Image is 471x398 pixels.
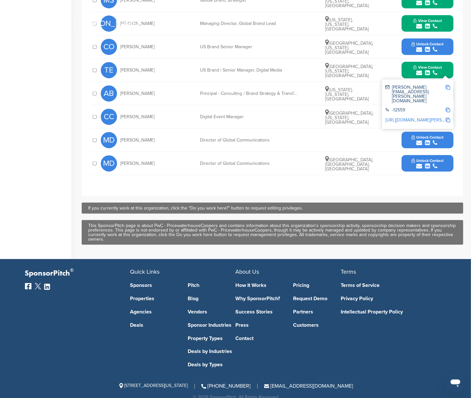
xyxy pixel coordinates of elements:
span: View Contact [413,18,442,23]
a: Pricing [293,283,341,288]
span: AB [101,85,117,102]
img: Copy [446,118,450,122]
span: [PERSON_NAME] [101,16,117,32]
a: Privacy Policy [341,296,437,301]
a: Blog [188,296,236,301]
span: [PERSON_NAME] [120,68,155,73]
span: Terms [341,268,356,275]
span: View Contact [413,65,442,70]
span: [US_STATE], [US_STATE], [GEOGRAPHIC_DATA] [325,17,369,32]
span: MD [101,132,117,148]
iframe: Button to launch messaging window [445,372,466,393]
span: TE [101,62,117,78]
a: Deals [130,323,178,328]
div: [PERSON_NAME][EMAIL_ADDRESS][PERSON_NAME][DOMAIN_NAME] [385,85,445,103]
span: [GEOGRAPHIC_DATA], [GEOGRAPHIC_DATA], [GEOGRAPHIC_DATA] [325,157,373,172]
a: Deals by Industries [188,349,236,354]
div: Digital Event Manager [200,115,297,119]
img: Facebook [25,283,31,290]
span: [GEOGRAPHIC_DATA], [US_STATE], [GEOGRAPHIC_DATA] [325,40,373,55]
a: Why SponsorPitch? [236,296,284,301]
span: MD [101,155,117,172]
button: View Contact [406,61,450,80]
a: Sponsors [130,283,178,288]
span: CO [101,39,117,55]
span: [PERSON_NAME] [120,91,155,96]
div: This SponsorPitch page is about PwC - PricewaterhouseCoopers and contains information about this ... [88,223,457,242]
a: Agencies [130,309,178,314]
button: Unlock Contact [404,37,452,57]
span: [US_STATE], [US_STATE], [GEOGRAPHIC_DATA] [325,87,369,102]
a: Deals by Types [188,362,236,368]
a: Contact [236,336,284,341]
div: Director of Global Communications [200,138,297,142]
a: Partners [293,309,341,314]
span: [PERSON_NAME] [120,138,155,142]
span: [PERSON_NAME] [120,115,155,119]
img: Twitter [35,283,41,290]
a: [EMAIL_ADDRESS][DOMAIN_NAME] [264,383,353,390]
div: -12559 [385,108,445,113]
button: Unlock Contact [404,154,452,173]
span: [PERSON_NAME] [120,45,155,49]
button: View Contact [406,14,450,33]
a: Success Stories [236,309,284,314]
div: US Brand | Senior Manager, Digital Media [200,68,297,73]
div: US Brand Senior Manager [200,45,297,49]
div: Principal - Consulting / Brand Strategy & Transformation [200,91,297,96]
span: Unlock Contact [412,135,444,140]
span: ® [70,266,74,274]
a: Intellectual Property Policy [341,309,437,314]
button: Unlock Contact [404,131,452,150]
a: [PHONE_NUMBER] [201,383,251,390]
div: Director of Global Communications [200,161,297,166]
span: About Us [236,268,259,275]
span: Unlock Contact [412,158,444,163]
a: [URL][DOMAIN_NAME][PERSON_NAME] [385,117,465,123]
a: How It Works [236,283,284,288]
div: Managing Director, Global Brand Lead [200,21,297,26]
a: Sponsor Industries [188,323,236,328]
span: [STREET_ADDRESS][US_STATE] [118,383,188,389]
a: Vendors [188,309,236,314]
a: Property Types [188,336,236,341]
img: Copy [446,85,450,90]
a: Properties [130,296,178,301]
a: Customers [293,323,341,328]
img: Copy [446,108,450,112]
a: Pitch [188,283,236,288]
a: Request Demo [293,296,341,301]
span: CC [101,109,117,125]
p: SponsorPitch [25,269,130,278]
div: If you currently work at this organization, click the “Do you work here?” button to request editi... [88,206,457,210]
span: Quick Links [130,268,160,275]
span: Unlock Contact [412,42,444,46]
a: Terms of Service [341,283,437,288]
span: [PERSON_NAME] [120,161,155,166]
span: [GEOGRAPHIC_DATA], [US_STATE], [GEOGRAPHIC_DATA] [325,110,373,125]
a: Press [236,323,284,328]
span: [GEOGRAPHIC_DATA], [US_STATE], [GEOGRAPHIC_DATA] [325,64,373,78]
